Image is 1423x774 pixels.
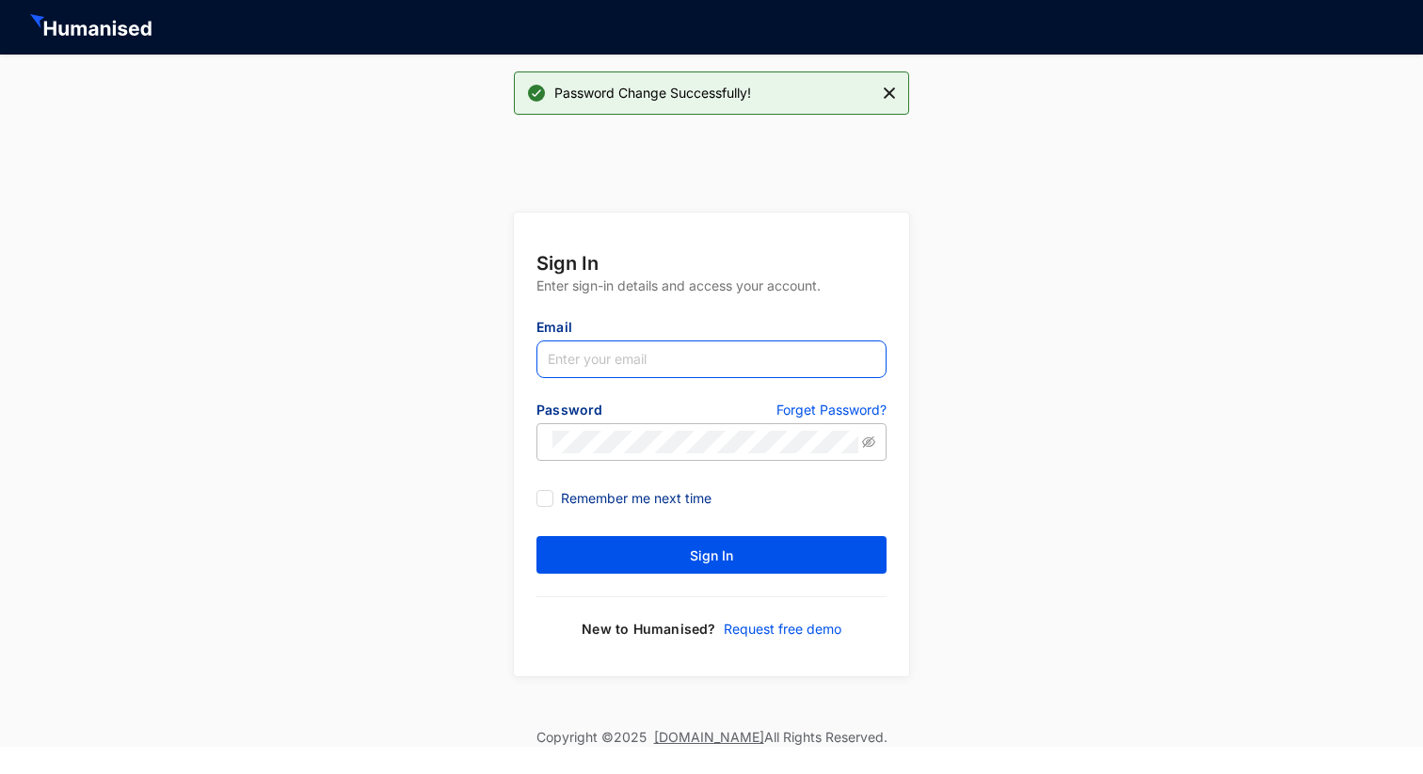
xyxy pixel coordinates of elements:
span: eye-invisible [862,435,875,449]
p: Sign In [536,250,887,276]
img: alert-icon-success.755a801dcbde06256afb241ffe65d376.svg [525,82,548,104]
p: Password [536,401,711,423]
p: Copyright © 2025 All Rights Reserved. [536,728,887,747]
img: HeaderHumanisedNameIcon.51e74e20af0cdc04d39a069d6394d6d9.svg [30,14,155,40]
img: alert-close.705d39777261943dbfef1c6d96092794.svg [884,82,895,104]
span: Sign In [690,546,733,565]
button: Sign In [536,536,887,574]
span: Remember me next time [553,488,719,509]
p: New to Humanised? [582,620,715,639]
p: Enter sign-in details and access your account. [536,276,887,318]
a: [DOMAIN_NAME] [654,729,764,745]
p: Email [536,318,887,340]
p: Password Change Successfully! [548,82,751,104]
input: Enter your email [536,340,887,378]
a: Forget Password? [776,401,887,423]
a: Request free demo [716,620,841,639]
